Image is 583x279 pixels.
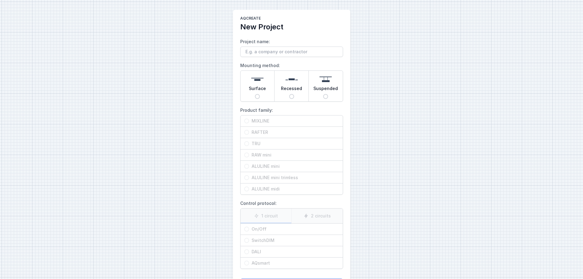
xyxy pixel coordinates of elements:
span: Surface [249,85,266,94]
input: Surface [255,94,260,99]
input: Project name: [240,47,343,57]
label: Control protocol: [240,198,343,269]
input: Recessed [289,94,294,99]
label: Mounting method: [240,61,343,102]
span: Suspended [313,85,338,94]
input: Suspended [323,94,328,99]
label: Project name: [240,37,343,57]
img: surface.svg [251,73,263,85]
label: Product family: [240,105,343,195]
h2: New Project [240,22,343,32]
img: suspended.svg [320,73,332,85]
img: recessed.svg [286,73,298,85]
h1: AQcreate [240,16,343,22]
span: Recessed [281,85,302,94]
